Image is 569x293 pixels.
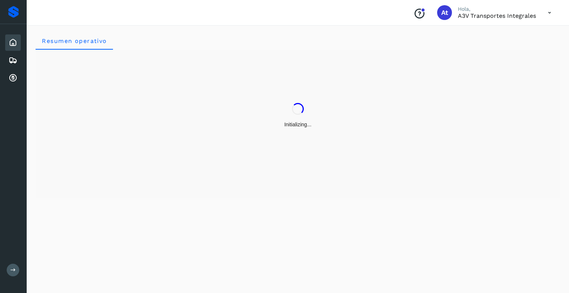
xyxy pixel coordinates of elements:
[5,70,21,86] div: Cuentas por cobrar
[41,37,107,44] span: Resumen operativo
[5,52,21,69] div: Embarques
[5,34,21,51] div: Inicio
[458,6,536,12] p: Hola,
[458,12,536,19] p: A3V transportes integrales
